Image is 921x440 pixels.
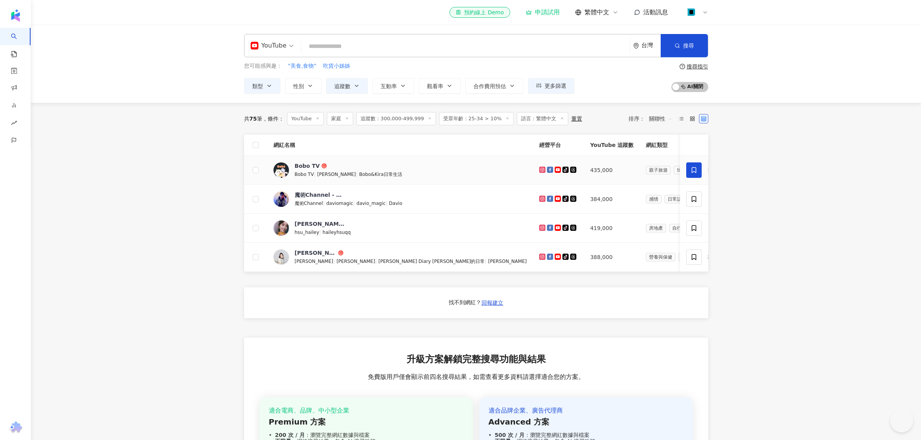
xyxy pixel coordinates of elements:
th: 網紅類型 [640,135,880,156]
button: 性別 [285,78,321,94]
button: 搜尋 [661,34,708,57]
img: KOL Avatar [273,191,289,207]
span: 搜尋 [683,43,694,49]
span: [PERSON_NAME] Diary [PERSON_NAME]的日常 [378,259,485,264]
strong: 500 次 / 月 [495,432,525,438]
button: 追蹤數 [326,78,368,94]
span: 繁體中文 [584,8,609,17]
span: hsu_hailey [295,230,320,235]
span: 條件 ： [262,116,284,122]
button: 互動率 [373,78,414,94]
span: 家庭 [327,112,353,125]
img: logo icon [9,9,22,22]
span: question-circle [680,64,685,69]
span: | [353,200,357,206]
span: 日常話題 [665,195,689,203]
span: 75 [249,116,257,122]
span: 房地產 [646,224,666,232]
div: 台灣 [641,42,661,49]
img: chrome extension [8,421,23,434]
a: 預約線上 Demo [449,7,510,18]
div: 適合品牌企業、廣告代理商 [489,406,683,415]
th: 經營平台 [533,135,584,156]
span: | [319,229,323,235]
td: 435,000 [584,156,640,185]
span: 觀看率 [427,83,443,89]
div: YouTube [251,39,287,52]
span: 免費版用戶僅會顯示前四名搜尋結果，如需查看更多資料請選擇適合您的方案。 [368,373,584,381]
a: search [11,28,26,58]
button: 觀看率 [419,78,461,94]
span: daviomagic [326,201,353,206]
div: Bobo TV [295,162,320,170]
button: "美食,食物" [288,62,317,70]
div: ：瀏覽完整網紅數據與檔案 [489,432,683,438]
a: KOL AvatarBobo TVBobo TV|[PERSON_NAME]|Bobo&Kira日常生活 [273,162,527,178]
div: ：瀏覽完整網紅數據與檔案 [269,432,464,438]
span: [PERSON_NAME] [317,172,356,177]
span: Davio [389,201,402,206]
span: | [375,258,379,264]
div: 排序： [629,113,677,125]
span: | [333,258,337,264]
span: 升級方案解鎖完整搜尋功能與結果 [407,353,546,366]
span: 受眾年齡：25-34 > 10% [439,112,514,125]
a: 申請試用 [526,9,560,16]
span: "美食,食物" [288,62,316,70]
img: KOL Avatar [273,249,289,265]
span: 互動率 [381,83,397,89]
span: 性別 [293,83,304,89]
span: 合作費用預估 [473,83,506,89]
span: 您可能感興趣： [244,62,282,70]
span: [PERSON_NAME] [488,259,527,264]
img: 1733730258713.jpg [684,5,699,20]
span: Bobo&Kira日常生活 [359,172,402,177]
div: 預約線上 Demo [456,9,504,16]
div: 找不到網紅？ [449,299,481,307]
span: | [314,171,317,177]
span: 追蹤數 [334,83,350,89]
div: Premium 方案 [269,416,464,427]
span: | [485,258,488,264]
a: KOL Avatar[PERSON_NAME]hsu_hailey|haileyhsuqq [273,220,527,236]
div: 搜尋指引 [687,63,708,70]
span: 類型 [252,83,263,89]
span: [PERSON_NAME] [295,259,333,264]
span: | [356,171,359,177]
span: 營養與保健 [646,253,675,261]
span: 親子旅遊 [646,166,671,174]
button: 更多篩選 [528,78,574,94]
div: 共 筆 [244,116,262,122]
span: environment [633,43,639,49]
th: YouTube 追蹤數 [584,135,640,156]
img: KOL Avatar [273,162,289,178]
div: 適合電商、品牌、中小型企業 [269,406,464,415]
img: KOL Avatar [273,220,289,236]
span: 語言：繁體中文 [517,112,568,125]
span: 活動訊息 [643,9,668,16]
button: 回報建立 [481,297,504,309]
span: | [386,200,389,206]
span: davio_magic [357,201,386,206]
button: 合作費用預估 [465,78,523,94]
a: KOL Avatar[PERSON_NAME]的日常[PERSON_NAME] Diary[PERSON_NAME]|[PERSON_NAME]|[PERSON_NAME] Diary [PER... [273,249,527,265]
span: 感情 [646,195,661,203]
td: 419,000 [584,214,640,243]
span: 回報建立 [482,300,503,306]
span: 吃貨小姊姊 [323,62,350,70]
div: [PERSON_NAME] [295,220,345,228]
iframe: Help Scout Beacon - Open [890,409,913,432]
span: [PERSON_NAME] [337,259,375,264]
span: YouTube [287,112,324,125]
span: 自行車 [669,224,689,232]
span: 更多篩選 [545,83,566,89]
a: KOL Avatar魔術Channel - Davio魔術Channel|daviomagic|davio_magic|Davio [273,191,527,207]
td: 384,000 [584,185,640,214]
button: 類型 [244,78,280,94]
th: 網紅名稱 [267,135,533,156]
span: | [323,200,326,206]
span: haileyhsuqq [323,230,351,235]
button: 吃貨小姊姊 [323,62,350,70]
span: 關聯性 [649,113,672,125]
